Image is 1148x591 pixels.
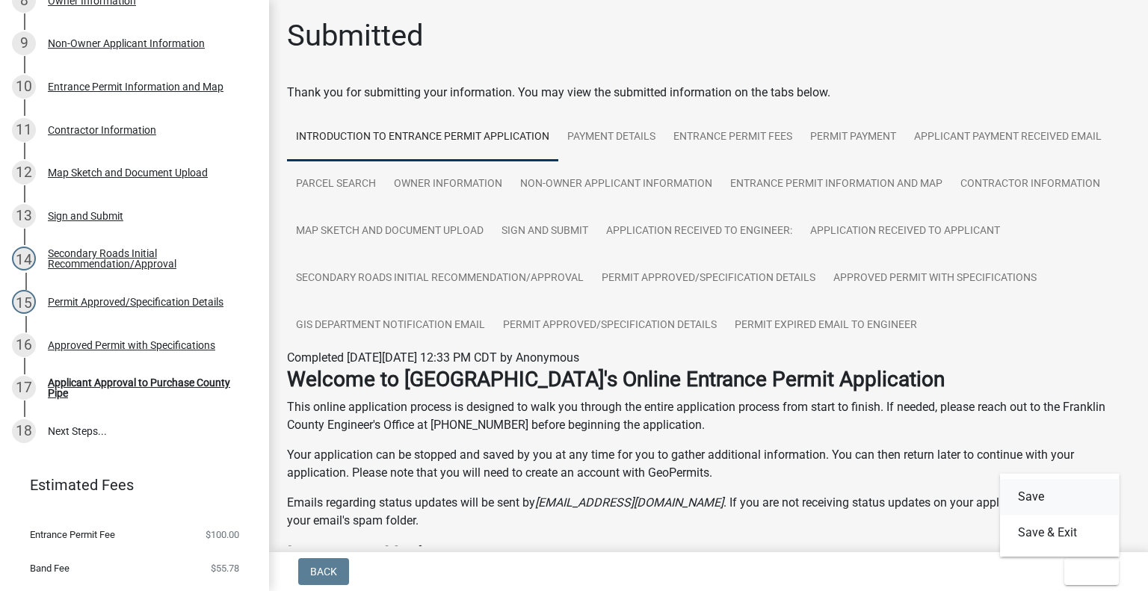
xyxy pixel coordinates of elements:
[287,114,558,161] a: Introduction to Entrance Permit Application
[298,558,349,585] button: Back
[287,398,1130,434] p: This online application process is designed to walk you through the entire application process fr...
[12,247,36,270] div: 14
[12,161,36,185] div: 12
[493,208,597,256] a: Sign and Submit
[48,211,123,221] div: Sign and Submit
[30,563,70,573] span: Band Fee
[385,161,511,208] a: Owner Information
[48,81,223,92] div: Entrance Permit Information and Map
[12,376,36,400] div: 17
[593,255,824,303] a: Permit Approved/Specification Details
[12,470,245,500] a: Estimated Fees
[287,18,424,54] h1: Submitted
[558,114,664,161] a: Payment Details
[801,114,905,161] a: Permit Payment
[12,333,36,357] div: 16
[494,302,726,350] a: Permit Approved/Specification Details
[48,167,208,178] div: Map Sketch and Document Upload
[30,530,115,539] span: Entrance Permit Fee
[48,297,223,307] div: Permit Approved/Specification Details
[1076,566,1098,578] span: Exit
[905,114,1111,161] a: Applicant Payment Received Email
[664,114,801,161] a: Entrance Permit Fees
[535,495,723,510] i: [EMAIL_ADDRESS][DOMAIN_NAME]
[287,208,493,256] a: Map Sketch and Document Upload
[726,302,926,350] a: Permit Expired Email to Engineer
[287,494,1130,530] p: Emails regarding status updates will be sent by . If you are not receiving status updates on your...
[1000,473,1120,557] div: Exit
[1064,558,1119,585] button: Exit
[310,566,337,578] span: Back
[801,208,1009,256] a: Application Received to Applicant
[48,248,245,269] div: Secondary Roads Initial Recommendation/Approval
[287,350,579,365] span: Completed [DATE][DATE] 12:33 PM CDT by Anonymous
[1000,479,1120,515] button: Save
[48,38,205,49] div: Non-Owner Applicant Information
[48,125,156,135] div: Contractor Information
[206,530,239,539] span: $100.00
[12,75,36,99] div: 10
[48,377,245,398] div: Applicant Approval to Purchase County Pipe
[597,208,801,256] a: Application Received to Engineer:
[287,446,1130,482] p: Your application can be stopped and saved by you at any time for you to gather additional informa...
[824,255,1046,303] a: Approved Permit with Specifications
[287,367,945,392] strong: Welcome to [GEOGRAPHIC_DATA]'s Online Entrance Permit Application
[1000,515,1120,551] button: Save & Exit
[287,161,385,208] a: Parcel search
[12,419,36,443] div: 18
[287,84,1130,102] div: Thank you for submitting your information. You may view the submitted information on the tabs below.
[211,563,239,573] span: $55.78
[12,204,36,228] div: 13
[287,542,451,566] strong: Important Notice:
[48,340,215,350] div: Approved Permit with Specifications
[951,161,1109,208] a: Contractor Information
[721,161,951,208] a: Entrance Permit Information and Map
[287,255,593,303] a: Secondary Roads Initial Recommendation/Approval
[12,31,36,55] div: 9
[511,161,721,208] a: Non-Owner Applicant Information
[12,118,36,142] div: 11
[12,290,36,314] div: 15
[287,302,494,350] a: GIS Department Notification Email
